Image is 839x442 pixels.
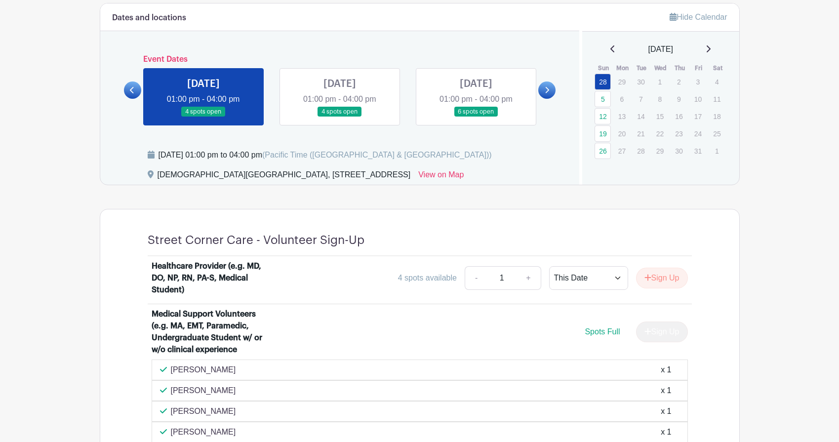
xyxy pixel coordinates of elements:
p: 30 [671,143,687,159]
th: Wed [651,63,671,73]
span: Spots Full [585,327,620,336]
a: Hide Calendar [670,13,727,21]
p: [PERSON_NAME] [171,385,236,397]
p: 8 [652,91,668,107]
div: 4 spots available [398,272,457,284]
p: 21 [633,126,649,141]
button: Sign Up [636,268,688,288]
p: 13 [614,109,630,124]
th: Sat [708,63,727,73]
a: 28 [595,74,611,90]
span: (Pacific Time ([GEOGRAPHIC_DATA] & [GEOGRAPHIC_DATA])) [262,151,492,159]
p: 23 [671,126,687,141]
h4: Street Corner Care - Volunteer Sign-Up [148,233,364,247]
p: 27 [614,143,630,159]
a: 19 [595,125,611,142]
div: x 1 [661,405,671,417]
p: 1 [709,143,725,159]
p: 25 [709,126,725,141]
p: 22 [652,126,668,141]
div: [DEMOGRAPHIC_DATA][GEOGRAPHIC_DATA], [STREET_ADDRESS] [158,169,411,185]
th: Sun [594,63,613,73]
p: 24 [690,126,706,141]
p: 28 [633,143,649,159]
p: 14 [633,109,649,124]
div: Healthcare Provider (e.g. MD, DO, NP, RN, PA-S, Medical Student) [152,260,274,296]
p: 17 [690,109,706,124]
p: 20 [614,126,630,141]
p: 18 [709,109,725,124]
p: 15 [652,109,668,124]
a: + [516,266,541,290]
p: 29 [614,74,630,89]
p: [PERSON_NAME] [171,405,236,417]
p: 6 [614,91,630,107]
p: 11 [709,91,725,107]
p: 1 [652,74,668,89]
th: Tue [632,63,651,73]
h6: Event Dates [141,55,539,64]
p: 3 [690,74,706,89]
p: 31 [690,143,706,159]
h6: Dates and locations [112,13,186,23]
p: 30 [633,74,649,89]
th: Thu [670,63,689,73]
p: [PERSON_NAME] [171,364,236,376]
div: x 1 [661,426,671,438]
p: 10 [690,91,706,107]
div: x 1 [661,385,671,397]
div: [DATE] 01:00 pm to 04:00 pm [159,149,492,161]
p: [PERSON_NAME] [171,426,236,438]
p: 16 [671,109,687,124]
span: [DATE] [648,43,673,55]
th: Fri [689,63,709,73]
p: 4 [709,74,725,89]
div: Medical Support Volunteers (e.g. MA, EMT, Paramedic, Undergraduate Student w/ or w/o clinical exp... [152,308,274,356]
a: View on Map [418,169,464,185]
p: 9 [671,91,687,107]
p: 29 [652,143,668,159]
a: 5 [595,91,611,107]
a: - [465,266,487,290]
a: 26 [595,143,611,159]
p: 7 [633,91,649,107]
div: x 1 [661,364,671,376]
a: 12 [595,108,611,124]
th: Mon [613,63,633,73]
p: 2 [671,74,687,89]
